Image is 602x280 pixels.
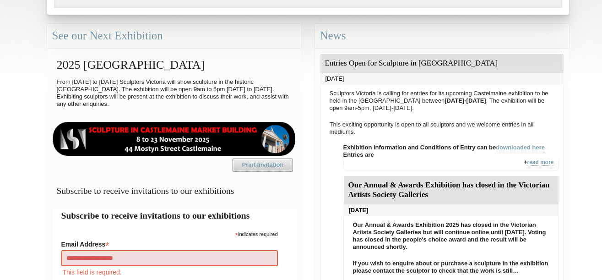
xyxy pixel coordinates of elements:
[47,24,301,48] div: See our Next Exhibition
[320,73,564,85] div: [DATE]
[343,144,545,151] strong: Exhibition information and Conditions of Entry can be
[348,219,554,253] p: Our Annual & Awards Exhibition 2025 has closed in the Victorian Artists Society Galleries but wil...
[233,159,293,171] a: Print Invitation
[343,159,559,171] div: +
[52,54,296,76] h2: 2025 [GEOGRAPHIC_DATA]
[527,159,553,166] a: read more
[325,88,559,114] p: Sculptors Victoria is calling for entries for its upcoming Castelmaine exhibition to be held in t...
[315,24,569,48] div: News
[344,176,559,204] div: Our Annual & Awards Exhibition has closed in the Victorian Artists Society Galleries
[61,209,287,222] h2: Subscribe to receive invitations to our exhibitions
[52,182,296,200] h3: Subscribe to receive invitations to our exhibitions
[61,238,278,249] label: Email Address
[496,144,545,151] a: downloaded here
[445,97,486,104] strong: [DATE]-[DATE]
[52,122,296,156] img: castlemaine-ldrbd25v2.png
[320,54,564,73] div: Entries Open for Sculpture in [GEOGRAPHIC_DATA]
[61,267,278,277] div: This field is required.
[61,229,278,238] div: indicates required
[344,204,559,216] div: [DATE]
[348,258,554,277] p: If you wish to enquire about or purchase a sculpture in the exhibition please contact the sculpto...
[325,119,559,138] p: This exciting opportunity is open to all sculptors and we welcome entries in all mediums.
[52,76,296,110] p: From [DATE] to [DATE] Sculptors Victoria will show sculpture in the historic [GEOGRAPHIC_DATA]. T...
